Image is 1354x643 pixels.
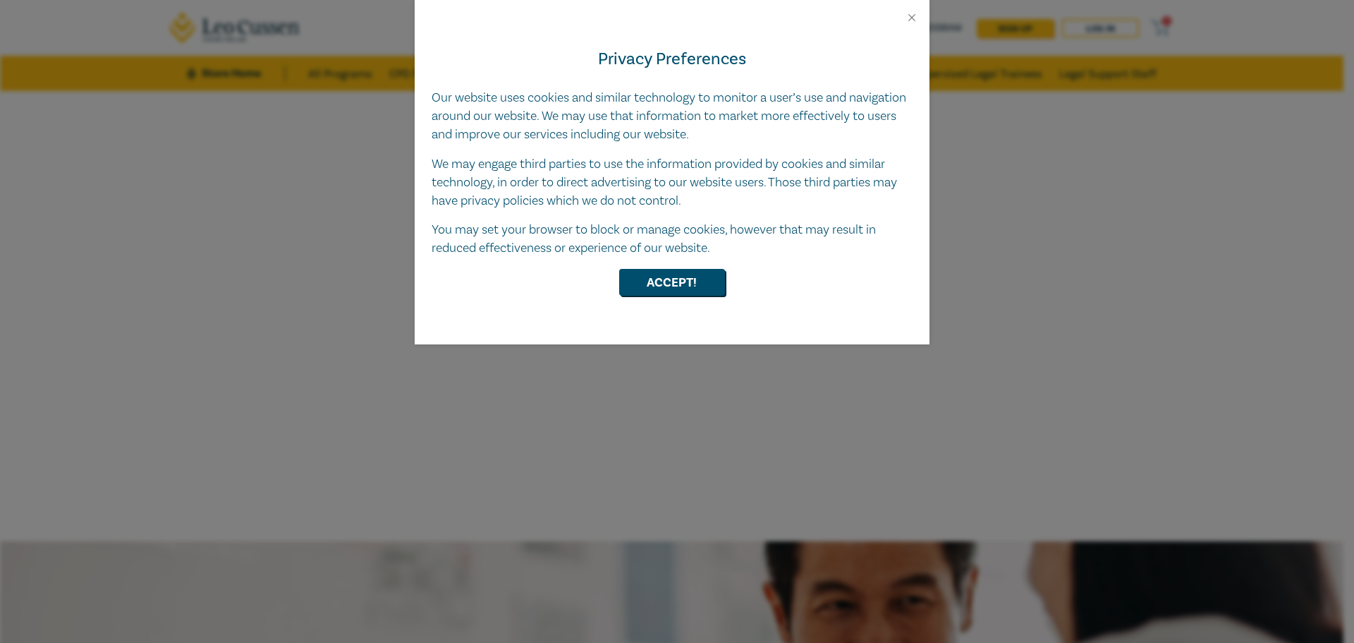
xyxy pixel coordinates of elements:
[619,269,725,296] button: Accept!
[432,89,913,144] p: Our website uses cookies and similar technology to monitor a user’s use and navigation around our...
[432,221,913,258] p: You may set your browser to block or manage cookies, however that may result in reduced effective...
[432,47,913,72] h4: Privacy Preferences
[905,11,918,24] button: Close
[432,155,913,210] p: We may engage third parties to use the information provided by cookies and similar technology, in...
